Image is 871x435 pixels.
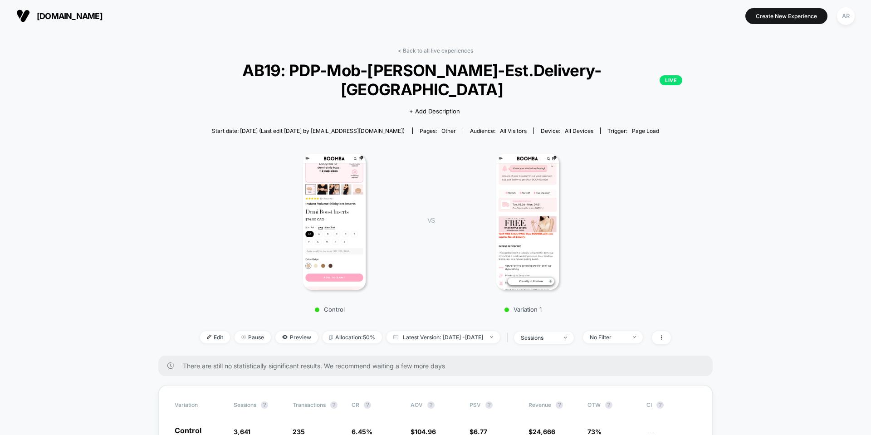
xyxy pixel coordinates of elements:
button: ? [605,401,612,409]
img: calendar [393,335,398,339]
span: Revenue [528,401,551,408]
img: end [564,337,567,338]
span: Edit [200,331,230,343]
img: end [241,335,246,339]
p: Control [250,306,409,313]
button: [DOMAIN_NAME] [14,9,105,23]
span: | [504,331,514,344]
span: AOV [411,401,423,408]
div: Trigger: [607,127,659,134]
img: Visually logo [16,9,30,23]
img: edit [207,335,211,339]
span: [DOMAIN_NAME] [37,11,103,21]
span: all devices [565,127,593,134]
span: All Visitors [500,127,527,134]
img: Variation 1 main [496,154,559,290]
img: Control main [303,154,366,290]
button: ? [330,401,338,409]
button: AR [834,7,857,25]
span: Allocation: 50% [323,331,382,343]
div: No Filter [590,334,626,341]
span: Device: [533,127,600,134]
span: Transactions [293,401,326,408]
div: Audience: [470,127,527,134]
span: Pause [235,331,271,343]
p: LIVE [660,75,682,85]
button: ? [556,401,563,409]
span: VS [427,216,435,224]
span: CR [352,401,359,408]
span: OTW [587,401,637,409]
img: end [633,336,636,338]
button: ? [261,401,268,409]
span: There are still no statistically significant results. We recommend waiting a few more days [183,362,695,370]
span: Start date: [DATE] (Last edit [DATE] by [EMAIL_ADDRESS][DOMAIN_NAME]) [212,127,405,134]
div: AR [837,7,855,25]
span: + Add Description [409,107,460,116]
span: other [441,127,456,134]
span: AB19: PDP-Mob-[PERSON_NAME]-Est.Delivery-[GEOGRAPHIC_DATA] [189,61,683,99]
span: Page Load [632,127,659,134]
button: ? [485,401,493,409]
div: sessions [521,334,557,341]
img: rebalance [329,335,333,340]
img: end [490,336,493,338]
span: Preview [275,331,318,343]
span: Sessions [234,401,256,408]
span: Latest Version: [DATE] - [DATE] [387,331,500,343]
button: ? [427,401,435,409]
span: CI [646,401,696,409]
button: Create New Experience [745,8,827,24]
button: ? [656,401,664,409]
p: Variation 1 [444,306,602,313]
span: PSV [470,401,481,408]
button: ? [364,401,371,409]
a: < Back to all live experiences [398,47,473,54]
div: Pages: [420,127,456,134]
